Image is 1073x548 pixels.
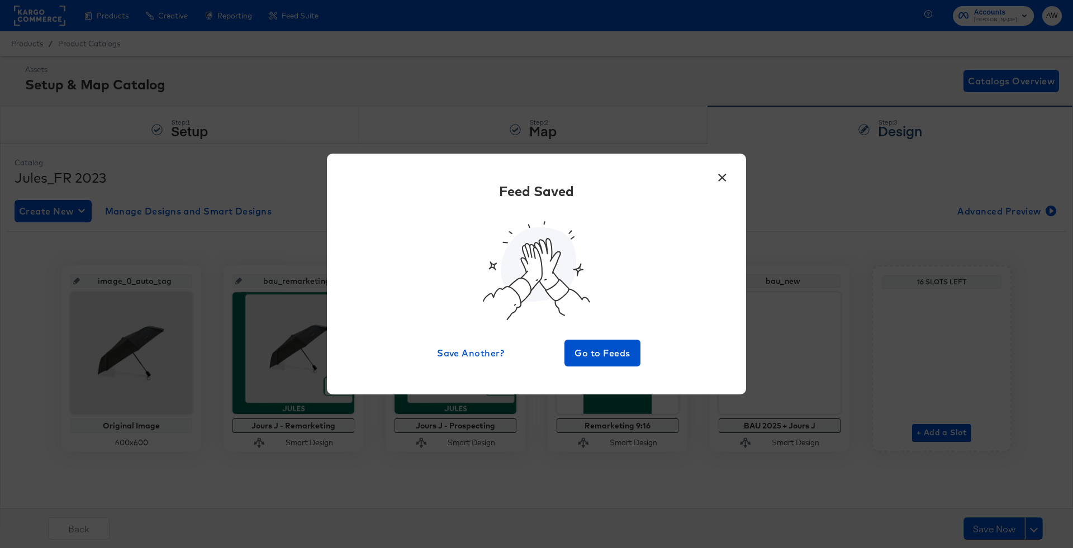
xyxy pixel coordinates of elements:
[437,345,504,361] span: Save Another?
[499,182,574,201] div: Feed Saved
[712,165,732,185] button: ×
[433,340,509,366] button: Save Another?
[564,340,640,366] button: Go to Feeds
[569,345,636,361] span: Go to Feeds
